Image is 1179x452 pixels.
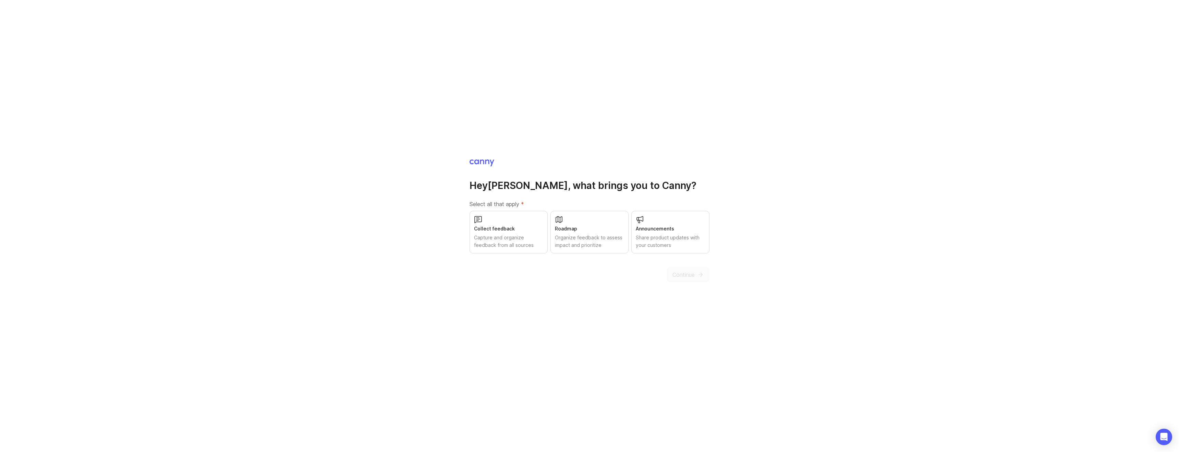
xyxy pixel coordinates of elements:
[636,234,705,249] div: Share product updates with your customers
[636,225,705,233] div: Announcements
[474,234,543,249] div: Capture and organize feedback from all sources
[631,211,709,253] button: AnnouncementsShare product updates with your customers
[474,225,543,233] div: Collect feedback
[470,159,494,166] img: Canny Home
[470,179,709,192] h1: Hey [PERSON_NAME] , what brings you to Canny?
[555,225,624,233] div: Roadmap
[470,200,709,208] label: Select all that apply
[550,211,629,253] button: RoadmapOrganize feedback to assess impact and prioritize
[470,211,548,253] button: Collect feedbackCapture and organize feedback from all sources
[1156,429,1172,445] div: Open Intercom Messenger
[555,234,624,249] div: Organize feedback to assess impact and prioritize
